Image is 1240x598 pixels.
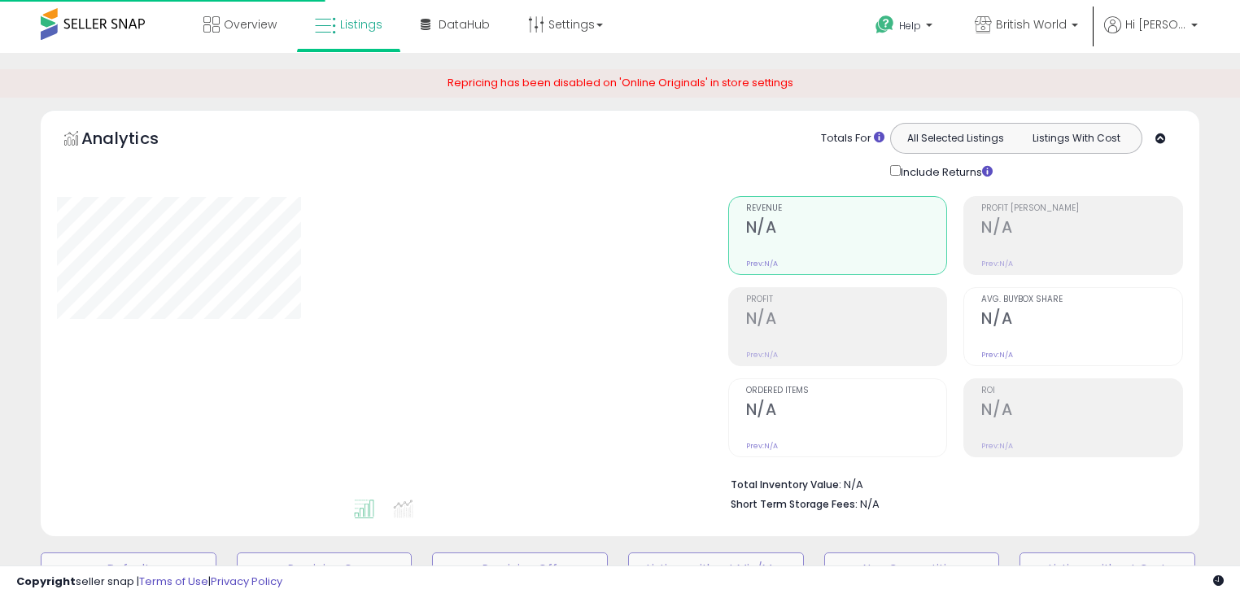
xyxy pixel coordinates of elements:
[746,400,947,422] h2: N/A
[448,75,793,90] span: Repricing has been disabled on 'Online Originals' in store settings
[81,127,190,154] h5: Analytics
[746,441,778,451] small: Prev: N/A
[746,218,947,240] h2: N/A
[878,162,1012,181] div: Include Returns
[340,16,382,33] span: Listings
[211,574,282,589] a: Privacy Policy
[746,350,778,360] small: Prev: N/A
[1125,16,1186,33] span: Hi [PERSON_NAME]
[139,574,208,589] a: Terms of Use
[981,218,1182,240] h2: N/A
[41,552,216,585] button: Default
[875,15,895,35] i: Get Help
[895,128,1016,149] button: All Selected Listings
[224,16,277,33] span: Overview
[746,204,947,213] span: Revenue
[731,474,1171,493] li: N/A
[981,309,1182,331] h2: N/A
[981,204,1182,213] span: Profit [PERSON_NAME]
[731,497,858,511] b: Short Term Storage Fees:
[746,309,947,331] h2: N/A
[746,386,947,395] span: Ordered Items
[981,400,1182,422] h2: N/A
[981,386,1182,395] span: ROI
[824,552,1000,585] button: Non Competitive
[237,552,413,585] button: Repricing On
[996,16,1067,33] span: British World
[981,259,1013,268] small: Prev: N/A
[821,131,884,146] div: Totals For
[731,478,841,491] b: Total Inventory Value:
[860,496,880,512] span: N/A
[981,295,1182,304] span: Avg. Buybox Share
[16,574,282,590] div: seller snap | |
[746,295,947,304] span: Profit
[432,552,608,585] button: Repricing Off
[628,552,804,585] button: Listings without Min/Max
[899,19,921,33] span: Help
[1015,128,1137,149] button: Listings With Cost
[746,259,778,268] small: Prev: N/A
[981,350,1013,360] small: Prev: N/A
[1020,552,1195,585] button: Listings without Cost
[1104,16,1198,53] a: Hi [PERSON_NAME]
[981,441,1013,451] small: Prev: N/A
[16,574,76,589] strong: Copyright
[862,2,949,53] a: Help
[439,16,490,33] span: DataHub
